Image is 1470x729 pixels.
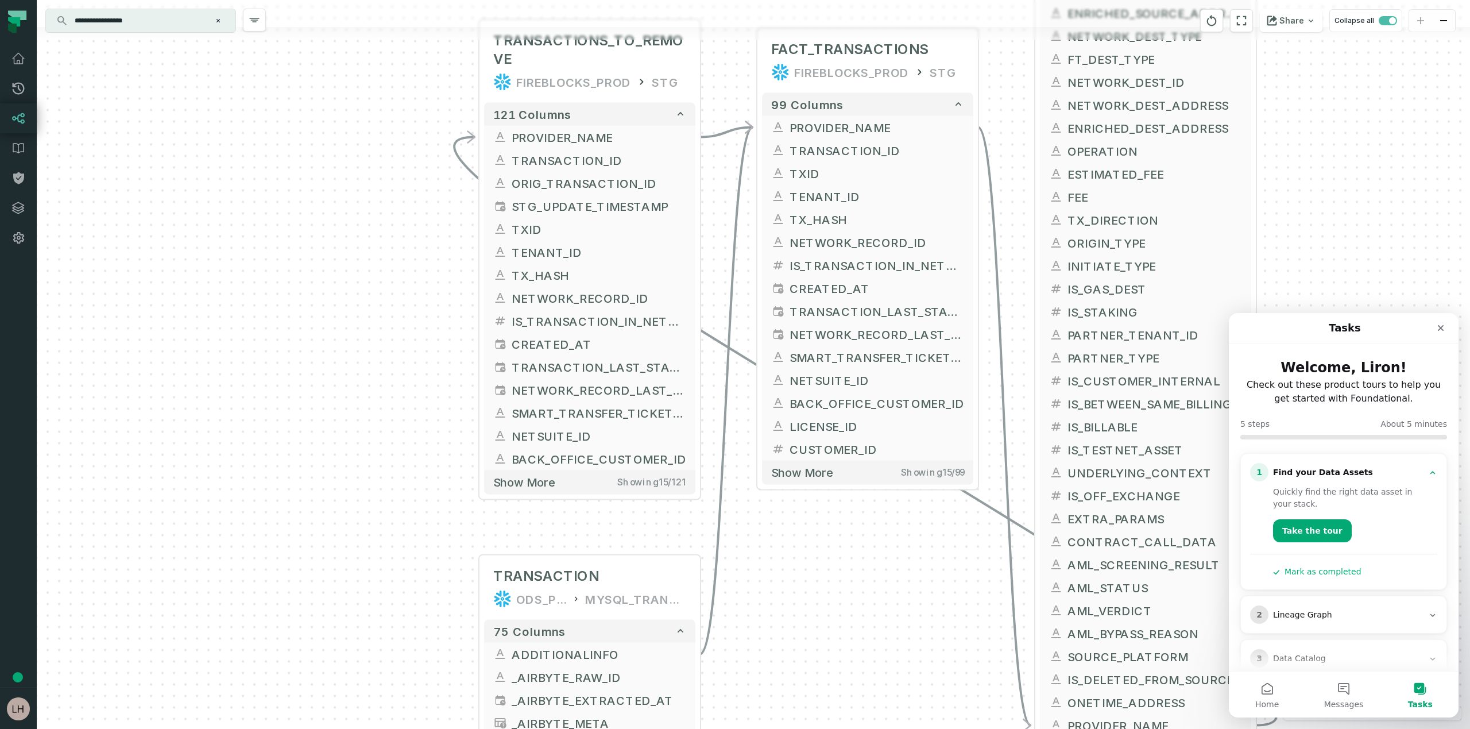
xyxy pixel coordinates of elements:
button: TENANT_ID [762,185,973,208]
button: AML_STATUS [1040,576,1251,599]
span: ONETIME_ADDRESS [1067,694,1242,711]
span: IS_BETWEEN_SAME_BILLING_LICENSE [1067,395,1242,412]
button: LICENSE_ID [762,415,973,438]
button: TRANSACTION_ID [762,139,973,162]
span: STG_UPDATE_TIMESTAMP [512,198,686,215]
span: NETWORK_DEST_ADDRESS [1067,97,1242,114]
span: string [493,406,507,420]
button: AML_SCREENING_RESULT [1040,553,1251,576]
div: FIREBLOCKS_PROD [516,73,631,91]
span: IS_CUSTOMER_INTERNAL [1067,372,1242,389]
span: decimal [1049,397,1063,411]
span: ORIGIN_TYPE [1067,234,1242,252]
button: Show moreShowing15/121 [484,470,695,494]
span: PROVIDER_NAME [512,129,686,146]
g: Edge from 387e592620788e4f915ddd12a3d9c5a3 to 1c32882980956b7954d9f1f858463419 [700,128,753,654]
span: string [493,429,507,443]
button: TRANSACTION_LAST_STATUS_UPDATE [484,356,695,379]
span: string [771,213,785,226]
div: STG [930,63,956,82]
button: UNDERLYING_CONTEXT [1040,461,1251,484]
span: ORIG_TRANSACTION_ID [512,175,686,192]
span: NETWORK_RECORD_ID [790,234,964,251]
button: TRANSACTION_LAST_STATUS_UPDATE [762,300,973,323]
span: string [1049,650,1063,664]
span: string [1049,696,1063,709]
button: AML_BYPASS_REASON [1040,622,1251,645]
button: NETSUITE_ID [762,369,973,392]
span: TRANSACTION_ID [512,152,686,169]
span: SMART_TRANSFER_TICKET_ID [790,349,964,366]
button: ESTIMATED_FEE [1040,163,1251,186]
button: TX_DIRECTION [1040,209,1251,232]
span: NETWORK_RECORD_LAST_STATUS_UPDATE [790,326,964,343]
span: AML_VERDICT [1067,602,1242,619]
span: TXID [512,221,686,238]
span: string [1049,466,1063,480]
span: NETWORK_RECORD_LAST_STATUS_UPDATE [512,381,686,399]
span: Show more [771,465,833,480]
button: _AIRBYTE_RAW_ID [484,666,695,689]
span: IS_TRANSACTION_IN_NETWORK [790,257,964,274]
button: Clear search query [212,15,224,26]
button: BACK_OFFICE_CUSTOMER_ID [484,448,695,470]
span: string [771,167,785,180]
button: zoom out [1432,10,1455,32]
span: IS_OFF_EXCHANGE [1067,487,1242,504]
button: OPERATION [1040,140,1251,163]
span: TX_HASH [512,267,686,284]
span: string [771,144,785,157]
button: INITIATE_TYPE [1040,254,1251,277]
span: PARTNER_TYPE [1067,349,1242,367]
div: Tooltip anchor [13,672,23,682]
span: string [1049,98,1063,112]
button: IS_STAKING [1040,300,1251,323]
span: string [771,396,785,410]
span: Show more [493,475,555,489]
span: NETSUITE_ID [790,372,964,389]
button: STG_UPDATE_TIMESTAMP [484,195,695,218]
span: decimal [1049,305,1063,319]
button: PARTNER_TYPE [1040,346,1251,369]
span: 75 columns [493,624,566,638]
button: NETWORK_DEST_ADDRESS [1040,94,1251,117]
span: ESTIMATED_FEE [1067,165,1242,183]
span: decimal [1049,420,1063,434]
button: PARTNER_TENANT_ID [1040,323,1251,346]
button: PROVIDER_NAME [484,126,695,149]
button: ORIGIN_TYPE [1040,232,1251,254]
span: decimal [1049,489,1063,503]
span: CONTRACT_CALL_DATA [1067,533,1242,550]
span: string [771,121,785,134]
button: NETWORK_DEST_ID [1040,71,1251,94]
span: PROVIDER_NAME [790,119,964,136]
button: Show moreShowing15/99 [762,461,973,484]
span: timestamp [493,360,507,374]
span: PARTNER_TENANT_ID [1067,326,1242,344]
button: NETWORK_RECORD_ID [762,231,973,254]
span: TENANT_ID [790,188,964,205]
span: SOURCE_PLATFORM [1067,648,1242,665]
span: decimal [1049,443,1063,457]
span: NETWORK_DEST_ID [1067,74,1242,91]
span: decimal [771,259,785,272]
span: NETWORK_RECORD_ID [512,290,686,307]
span: string [493,176,507,190]
span: TRANSACTION_LAST_STATUS_UPDATE [512,358,686,376]
button: FT_DEST_TYPE [1040,48,1251,71]
span: decimal [1049,282,1063,296]
span: NETSUITE_ID [512,427,686,445]
button: IS_TRANSACTION_IN_NETWORK [484,310,695,333]
span: AML_SCREENING_RESULT [1067,556,1242,573]
span: TXID [790,165,964,182]
span: IS_STAKING [1067,303,1242,321]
